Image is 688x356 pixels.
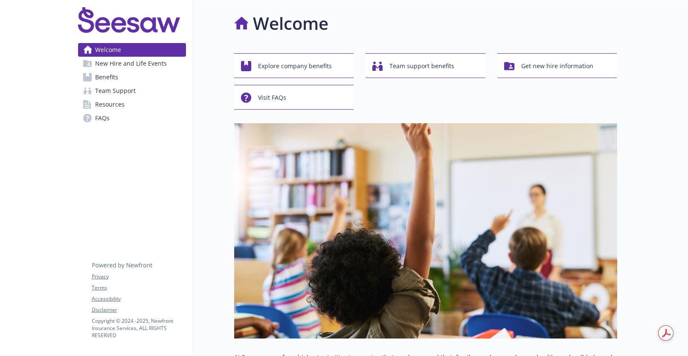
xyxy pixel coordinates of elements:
[258,90,286,106] span: Visit FAQs
[92,284,186,292] a: Terms
[95,43,121,57] span: Welcome
[95,57,167,70] span: New Hire and Life Events
[92,295,186,303] a: Accessibility
[78,84,186,98] a: Team Support
[95,98,125,111] span: Resources
[95,84,136,98] span: Team Support
[253,11,328,36] h1: Welcome
[92,273,186,281] a: Privacy
[389,58,454,74] span: Team support benefits
[497,53,617,78] button: Get new hire information
[95,70,118,84] span: Benefits
[78,111,186,125] a: FAQs
[78,43,186,57] a: Welcome
[92,317,186,339] p: Copyright © 2024 - 2025 , Newfront Insurance Services, ALL RIGHTS RESERVED
[234,123,617,339] img: overview page banner
[234,85,354,110] button: Visit FAQs
[95,111,110,125] span: FAQs
[78,98,186,111] a: Resources
[258,58,332,74] span: Explore company benefits
[78,57,186,70] a: New Hire and Life Events
[92,306,186,314] a: Disclaimer
[366,53,485,78] button: Team support benefits
[234,53,354,78] button: Explore company benefits
[78,70,186,84] a: Benefits
[521,58,593,74] span: Get new hire information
